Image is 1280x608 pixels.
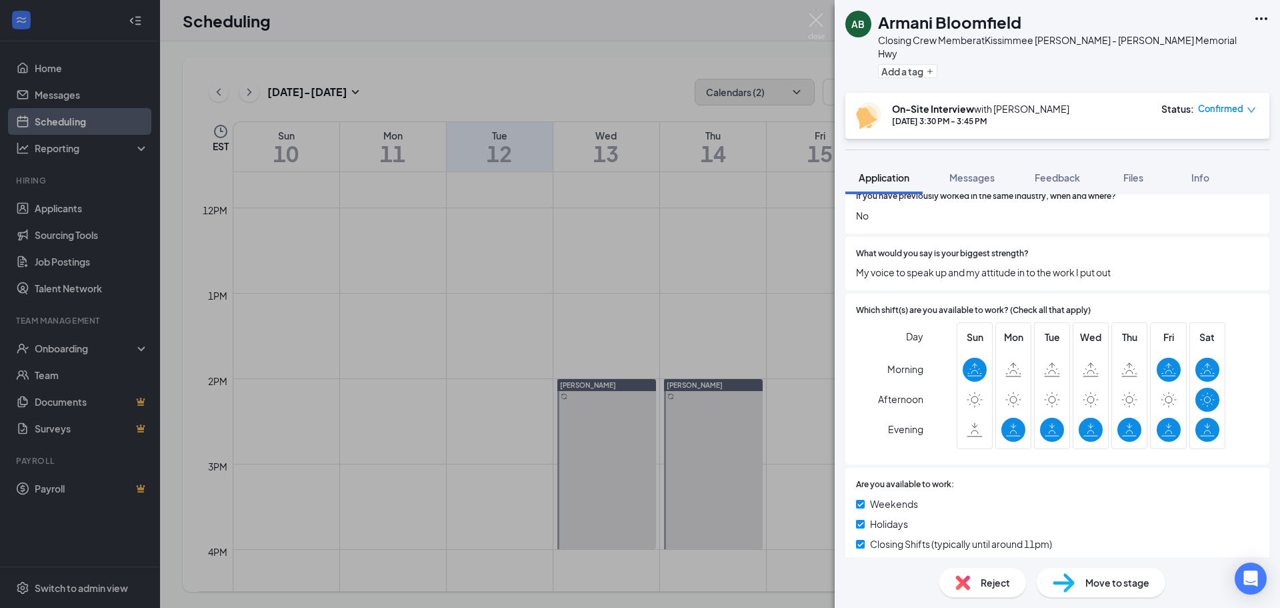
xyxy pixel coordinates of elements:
[856,265,1259,280] span: My voice to speak up and my attitude in to the work I put out
[963,330,987,344] span: Sun
[892,115,1069,127] div: [DATE] 3:30 PM - 3:45 PM
[1191,172,1209,184] span: Info
[1117,330,1141,344] span: Thu
[888,417,923,441] span: Evening
[1195,330,1219,344] span: Sat
[926,67,934,75] svg: Plus
[1247,105,1256,115] span: down
[870,517,908,531] span: Holidays
[856,248,1029,260] span: What would you say is your biggest strength?
[1035,172,1080,184] span: Feedback
[1123,172,1143,184] span: Files
[856,304,1091,317] span: Which shift(s) are you available to work? (Check all that apply)
[870,497,918,511] span: Weekends
[878,33,1247,60] div: Closing Crew Member at Kissimmee [PERSON_NAME] - [PERSON_NAME] Memorial Hwy
[1253,11,1269,27] svg: Ellipses
[1085,575,1149,590] span: Move to stage
[892,103,974,115] b: On-Site Interview
[878,64,937,78] button: PlusAdd a tag
[1040,330,1064,344] span: Tue
[859,172,909,184] span: Application
[856,479,954,491] span: Are you available to work:
[856,190,1116,203] span: If you have previously worked in the same industry, when and where?
[892,102,1069,115] div: with [PERSON_NAME]
[981,575,1010,590] span: Reject
[1198,102,1243,115] span: Confirmed
[1235,563,1267,595] div: Open Intercom Messenger
[1161,102,1194,115] div: Status :
[856,208,1259,223] span: No
[878,387,923,411] span: Afternoon
[1079,330,1103,344] span: Wed
[851,17,865,31] div: AB
[887,357,923,381] span: Morning
[878,11,1021,33] h1: Armani Bloomfield
[906,329,923,344] span: Day
[870,537,1052,551] span: Closing Shifts (typically until around 11pm)
[949,172,995,184] span: Messages
[1157,330,1181,344] span: Fri
[1001,330,1025,344] span: Mon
